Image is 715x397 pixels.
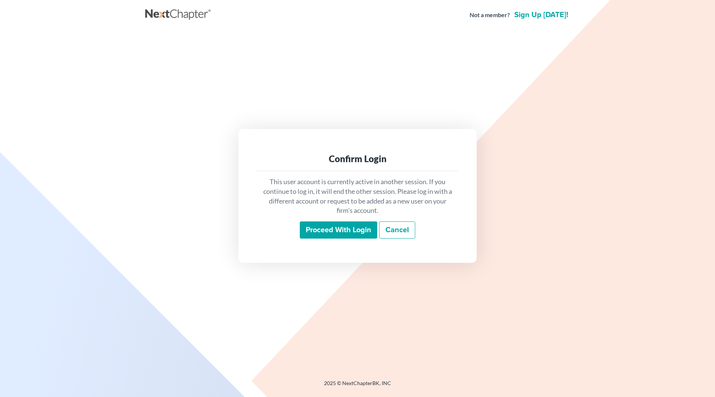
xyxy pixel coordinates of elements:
[262,177,453,215] p: This user account is currently active in another session. If you continue to log in, it will end ...
[379,221,415,239] a: Cancel
[513,11,570,19] a: Sign up [DATE]!
[145,379,570,393] div: 2025 © NextChapterBK, INC
[470,11,510,19] strong: Not a member?
[300,221,377,239] input: Proceed with login
[262,153,453,165] div: Confirm Login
